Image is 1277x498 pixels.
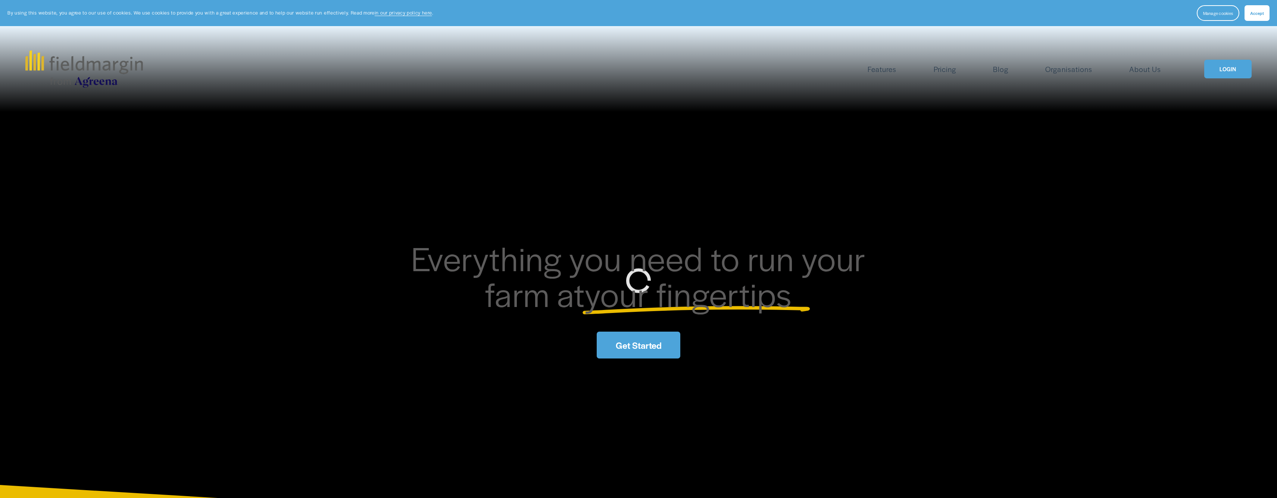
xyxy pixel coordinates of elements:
a: folder dropdown [868,63,896,75]
span: Manage cookies [1203,10,1233,16]
a: Pricing [934,63,956,75]
span: Accept [1250,10,1264,16]
img: fieldmargin.com [25,50,143,88]
button: Accept [1245,5,1270,21]
a: Blog [993,63,1008,75]
a: About Us [1129,63,1161,75]
span: Features [868,64,896,75]
span: your fingertips [585,270,792,317]
span: Everything you need to run your farm at [411,234,874,317]
a: Organisations [1045,63,1092,75]
a: in our privacy policy here [375,9,432,16]
button: Manage cookies [1197,5,1239,21]
p: By using this website, you agree to our use of cookies. We use cookies to provide you with a grea... [7,9,433,16]
a: LOGIN [1204,60,1251,79]
a: Get Started [597,332,680,358]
